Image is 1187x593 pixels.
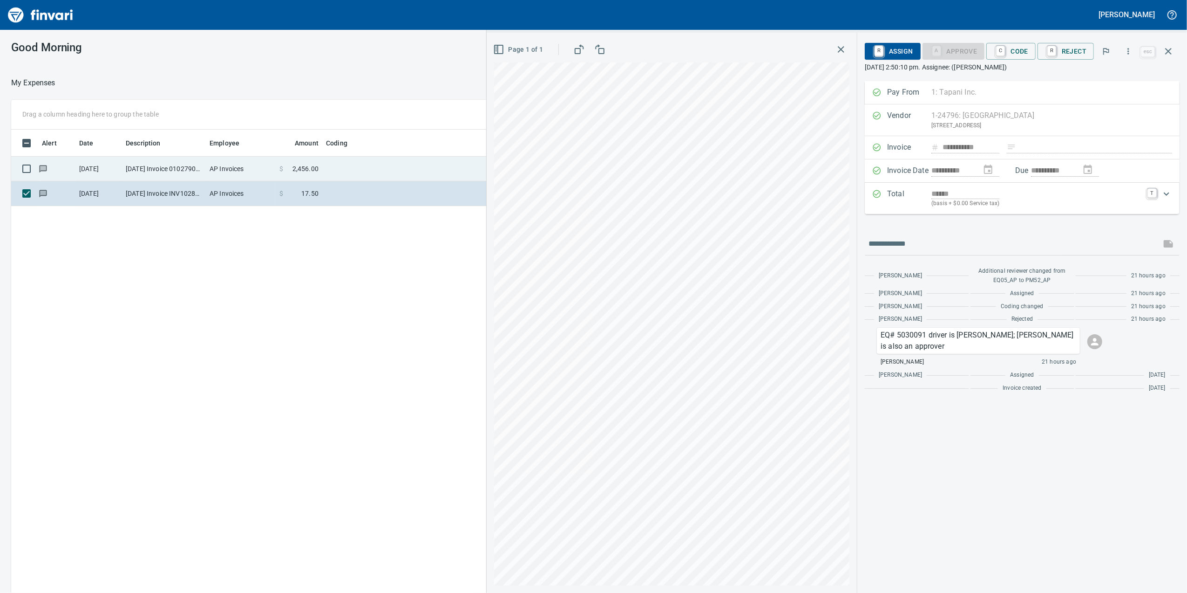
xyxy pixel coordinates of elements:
td: AP Invoices [206,157,276,181]
a: esc [1141,47,1155,57]
span: 21 hours ago [1042,358,1076,367]
button: RReject [1038,43,1094,60]
span: Coding [326,138,347,149]
div: Expand [865,183,1180,214]
h3: Good Morning [11,41,307,54]
a: T [1147,188,1157,198]
span: [DATE] [1149,371,1166,380]
span: Description [126,138,173,149]
button: More [1118,41,1139,62]
a: C [996,46,1005,56]
span: Coding [326,138,359,149]
span: Amount [283,138,319,149]
span: Page 1 of 1 [495,44,543,55]
span: Close invoice [1139,40,1180,62]
span: Code [994,43,1028,59]
span: [PERSON_NAME] [879,315,922,324]
span: Date [79,138,94,149]
button: Flag [1096,41,1116,62]
td: [DATE] Invoice INV10289885 from [GEOGRAPHIC_DATA] (1-24796) [122,181,206,206]
button: RAssign [865,43,920,60]
span: 2,456.00 [292,164,319,173]
img: Finvari [6,4,75,26]
span: Alert [42,138,57,149]
span: Date [79,138,106,149]
p: Total [887,188,931,208]
span: $ [279,164,283,173]
span: [DATE] [1149,384,1166,393]
span: 17.50 [301,189,319,198]
span: 21 hours ago [1131,271,1166,281]
span: Alert [42,138,69,149]
button: Page 1 of 1 [491,41,547,58]
span: [PERSON_NAME] [881,358,924,367]
span: This records your message into the invoice and notifies anyone mentioned [1157,233,1180,255]
p: My Expenses [11,77,55,89]
span: [PERSON_NAME] [879,289,922,298]
span: [PERSON_NAME] [879,271,922,281]
p: (basis + $0.00 Service tax) [931,199,1142,208]
td: [DATE] Invoice 010279005 from Oldcastle Precast Inc. (1-11232) [122,157,206,181]
a: R [875,46,883,56]
td: [DATE] [75,181,122,206]
button: CCode [986,43,1036,60]
div: Coding Required [922,47,985,55]
a: R [1047,46,1056,56]
p: EQ# 5030091 driver is [PERSON_NAME]; [PERSON_NAME] is also an approver [881,330,1076,352]
span: [PERSON_NAME] [879,371,922,380]
span: Employee [210,138,251,149]
span: Employee [210,138,239,149]
span: 21 hours ago [1131,302,1166,311]
td: AP Invoices [206,181,276,206]
span: Coding changed [1001,302,1043,311]
nav: breadcrumb [11,77,55,89]
span: Assigned [1010,289,1034,298]
span: Assign [872,43,913,59]
h5: [PERSON_NAME] [1099,10,1155,20]
span: Rejected [1011,315,1033,324]
span: $ [279,189,283,198]
span: Has messages [38,190,48,196]
button: [PERSON_NAME] [1097,7,1157,22]
p: [DATE] 2:50:10 pm. Assignee: ([PERSON_NAME]) [865,62,1180,72]
span: [PERSON_NAME] [879,302,922,311]
span: Invoice created [1003,384,1042,393]
span: Description [126,138,161,149]
span: Has messages [38,165,48,172]
span: 21 hours ago [1131,289,1166,298]
span: Assigned [1010,371,1034,380]
span: Reject [1045,43,1086,59]
p: Drag a column heading here to group the table [22,110,159,119]
span: Additional reviewer changed from EQ05_AP to PM52_AP [975,267,1070,285]
span: 21 hours ago [1131,315,1166,324]
span: Amount [295,138,319,149]
td: [DATE] [75,157,122,181]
